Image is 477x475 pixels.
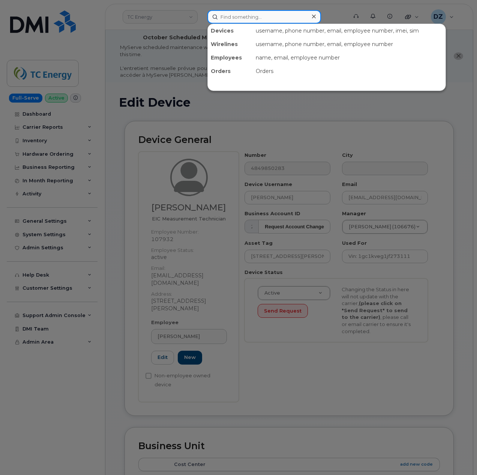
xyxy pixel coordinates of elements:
div: Orders [253,64,445,78]
div: username, phone number, email, employee number, imei, sim [253,24,445,37]
div: Employees [208,51,253,64]
div: Devices [208,24,253,37]
div: name, email, employee number [253,51,445,64]
div: username, phone number, email, employee number [253,37,445,51]
div: Wirelines [208,37,253,51]
iframe: Messenger Launcher [444,442,471,469]
div: Orders [208,64,253,78]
